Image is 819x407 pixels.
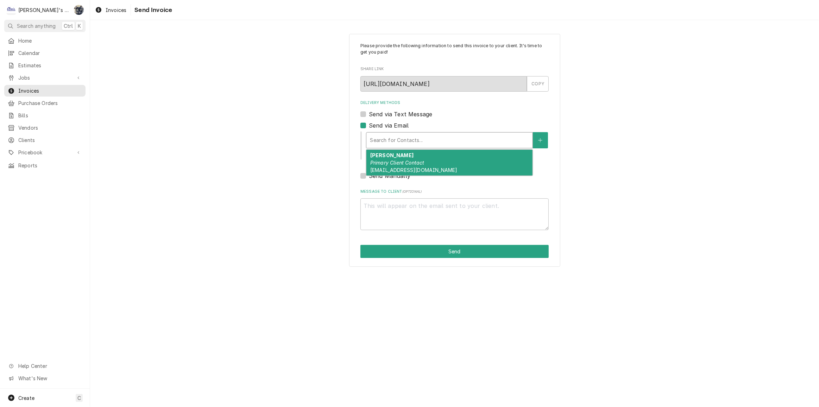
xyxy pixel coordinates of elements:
a: Go to Jobs [4,72,86,84]
span: Help Center [18,362,81,370]
span: Home [18,37,82,44]
span: Invoices [106,6,126,14]
span: Create [18,395,34,401]
button: Search anythingCtrlK [4,20,86,32]
span: Vendors [18,124,82,131]
label: Send Manually [369,172,410,180]
strong: [PERSON_NAME] [370,152,414,158]
span: Pricebook [18,149,71,156]
div: Clay's Refrigeration's Avatar [6,5,16,15]
span: What's New [18,375,81,382]
a: Go to Pricebook [4,147,86,158]
svg: Create New Contact [538,138,542,143]
label: Send via Text Message [369,110,432,118]
div: SB [74,5,84,15]
div: Delivery Methods [360,100,549,180]
span: [EMAIL_ADDRESS][DOMAIN_NAME] [370,167,457,173]
span: K [78,22,81,30]
a: Estimates [4,60,86,71]
em: Primary Client Contact [370,160,424,166]
div: Invoice Send Form [360,43,549,230]
span: Invoices [18,87,82,94]
div: Sarah Bendele's Avatar [74,5,84,15]
a: Home [4,35,86,47]
a: Clients [4,134,86,146]
a: Invoices [92,4,129,16]
a: Bills [4,110,86,121]
div: Button Group Row [360,245,549,258]
button: COPY [527,76,549,92]
div: Share Link [360,66,549,91]
span: Reports [18,162,82,169]
a: Go to Help Center [4,360,86,372]
button: Create New Contact [533,132,548,148]
label: Delivery Methods [360,100,549,106]
div: C [6,5,16,15]
span: Ctrl [64,22,73,30]
span: Jobs [18,74,71,81]
span: Search anything [17,22,56,30]
span: Clients [18,136,82,144]
span: Purchase Orders [18,99,82,107]
a: Invoices [4,85,86,97]
span: ( optional ) [402,190,422,193]
p: Please provide the following information to send this invoice to your client. It's time to get yo... [360,43,549,56]
span: Calendar [18,49,82,57]
label: Share Link [360,66,549,72]
a: Purchase Orders [4,97,86,109]
span: Send Invoice [132,5,172,15]
a: Calendar [4,47,86,59]
label: Send via Email [369,121,409,130]
a: Reports [4,160,86,171]
div: [PERSON_NAME]'s Refrigeration [18,6,70,14]
div: Message to Client [360,189,549,230]
span: Bills [18,112,82,119]
label: Message to Client [360,189,549,195]
div: Button Group [360,245,549,258]
a: Go to What's New [4,372,86,384]
a: Vendors [4,122,86,134]
div: Invoice Send [349,34,560,267]
span: C [77,394,81,402]
span: Estimates [18,62,82,69]
button: Send [360,245,549,258]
